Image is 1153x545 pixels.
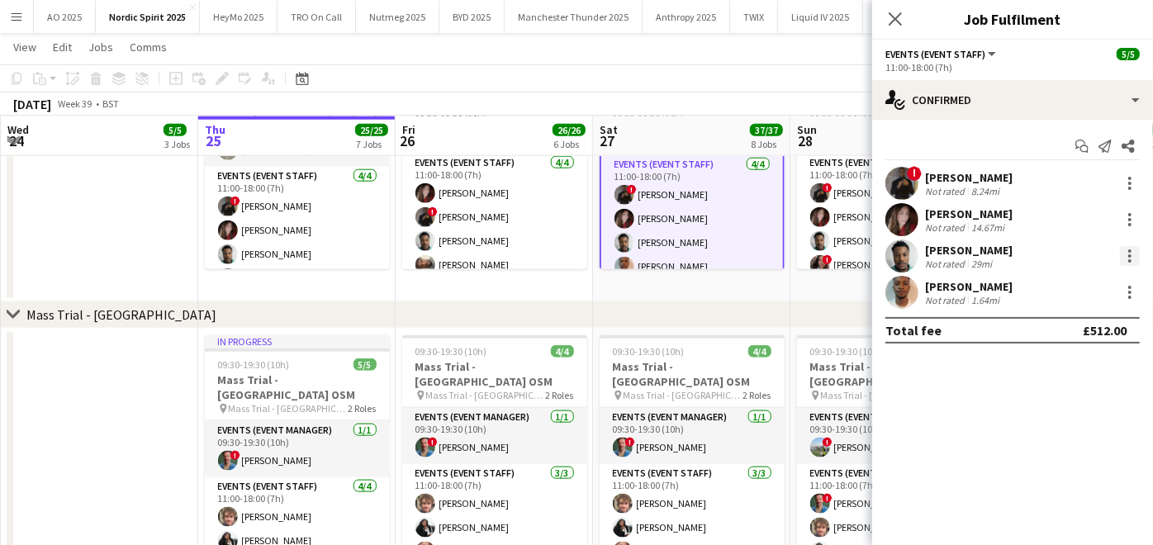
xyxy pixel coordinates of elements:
[748,345,771,358] span: 4/4
[356,1,439,33] button: Nutmeg 2025
[925,279,1013,294] div: [PERSON_NAME]
[810,345,882,358] span: 09:30-19:30 (10h)
[400,131,415,150] span: 26
[229,402,349,415] span: Mass Trial - [GEOGRAPHIC_DATA] OSM
[600,122,618,137] span: Sat
[627,185,637,195] span: !
[553,138,585,150] div: 6 Jobs
[34,1,96,33] button: AO 2025
[130,40,167,54] span: Comms
[355,124,388,136] span: 25/25
[349,402,377,415] span: 2 Roles
[643,1,730,33] button: Anthropy 2025
[823,494,833,504] span: !
[925,294,968,306] div: Not rated
[205,167,390,295] app-card-role: Events (Event Staff)4/411:00-18:00 (7h)![PERSON_NAME][PERSON_NAME][PERSON_NAME]
[205,421,390,477] app-card-role: Events (Event Manager)1/109:30-19:30 (10h)![PERSON_NAME]
[553,124,586,136] span: 26/26
[872,8,1153,30] h3: Job Fulfilment
[625,438,635,448] span: !
[613,345,685,358] span: 09:30-19:30 (10h)
[925,206,1013,221] div: [PERSON_NAME]
[200,1,278,33] button: HeyMo 2025
[925,243,1013,258] div: [PERSON_NAME]
[1117,48,1140,60] span: 5/5
[925,170,1013,185] div: [PERSON_NAME]
[730,1,778,33] button: TWIX
[968,221,1008,234] div: 14.67mi
[428,438,438,448] span: !
[925,258,968,270] div: Not rated
[402,122,415,137] span: Fri
[968,185,1003,197] div: 8.24mi
[439,1,505,33] button: BYD 2025
[13,40,36,54] span: View
[428,207,438,217] span: !
[600,359,785,389] h3: Mass Trial - [GEOGRAPHIC_DATA] OSM
[797,122,817,137] span: Sun
[968,258,995,270] div: 29mi
[751,138,782,150] div: 8 Jobs
[415,345,487,358] span: 09:30-19:30 (10h)
[907,166,922,181] span: !
[278,1,356,33] button: TRO On Call
[778,1,863,33] button: Liquid IV 2025
[797,408,982,464] app-card-role: Events (Event Manager)1/109:30-19:30 (10h)![PERSON_NAME]
[925,185,968,197] div: Not rated
[872,80,1153,120] div: Confirmed
[402,359,587,389] h3: Mass Trial - [GEOGRAPHIC_DATA] OSM
[600,408,785,464] app-card-role: Events (Event Manager)1/109:30-19:30 (10h)![PERSON_NAME]
[885,61,1140,73] div: 11:00-18:00 (7h)
[750,124,783,136] span: 37/37
[356,138,387,150] div: 7 Jobs
[205,372,390,402] h3: Mass Trial - [GEOGRAPHIC_DATA] OSM
[597,131,618,150] span: 27
[925,221,968,234] div: Not rated
[402,154,587,282] app-card-role: Events (Event Staff)4/411:00-18:00 (7h)[PERSON_NAME]![PERSON_NAME][PERSON_NAME][PERSON_NAME]
[202,131,225,150] span: 25
[624,389,743,401] span: Mass Trial - [GEOGRAPHIC_DATA] OSM
[795,131,817,150] span: 28
[1083,322,1127,339] div: £512.00
[863,1,945,33] button: Genesis 2025
[82,36,120,58] a: Jobs
[551,345,574,358] span: 4/4
[600,154,785,285] app-card-role: Events (Event Staff)4/411:00-18:00 (7h)![PERSON_NAME][PERSON_NAME][PERSON_NAME][PERSON_NAME]
[797,359,982,389] h3: Mass Trial - [GEOGRAPHIC_DATA] OSM
[88,40,113,54] span: Jobs
[205,335,390,348] div: In progress
[426,389,546,401] span: Mass Trial - [GEOGRAPHIC_DATA] OSM
[164,138,190,150] div: 3 Jobs
[7,36,43,58] a: View
[102,97,119,110] div: BST
[885,322,942,339] div: Total fee
[123,36,173,58] a: Comms
[46,36,78,58] a: Edit
[823,438,833,448] span: !
[823,183,833,193] span: !
[164,124,187,136] span: 5/5
[885,48,985,60] span: Events (Event Staff)
[353,358,377,371] span: 5/5
[218,358,290,371] span: 09:30-19:30 (10h)
[7,122,29,137] span: Wed
[743,389,771,401] span: 2 Roles
[230,451,240,461] span: !
[823,255,833,265] span: !
[402,408,587,464] app-card-role: Events (Event Manager)1/109:30-19:30 (10h)![PERSON_NAME]
[205,122,225,137] span: Thu
[5,131,29,150] span: 24
[55,97,96,110] span: Week 39
[968,294,1003,306] div: 1.64mi
[13,96,51,112] div: [DATE]
[546,389,574,401] span: 2 Roles
[26,306,216,323] div: Mass Trial - [GEOGRAPHIC_DATA]
[53,40,72,54] span: Edit
[96,1,200,33] button: Nordic Spirit 2025
[821,389,941,401] span: Mass Trial - [GEOGRAPHIC_DATA] OSM
[505,1,643,33] button: Manchester Thunder 2025
[797,154,982,282] app-card-role: Events (Event Staff)4/411:00-18:00 (7h)![PERSON_NAME][PERSON_NAME][PERSON_NAME]![PERSON_NAME]
[230,197,240,206] span: !
[885,48,999,60] button: Events (Event Staff)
